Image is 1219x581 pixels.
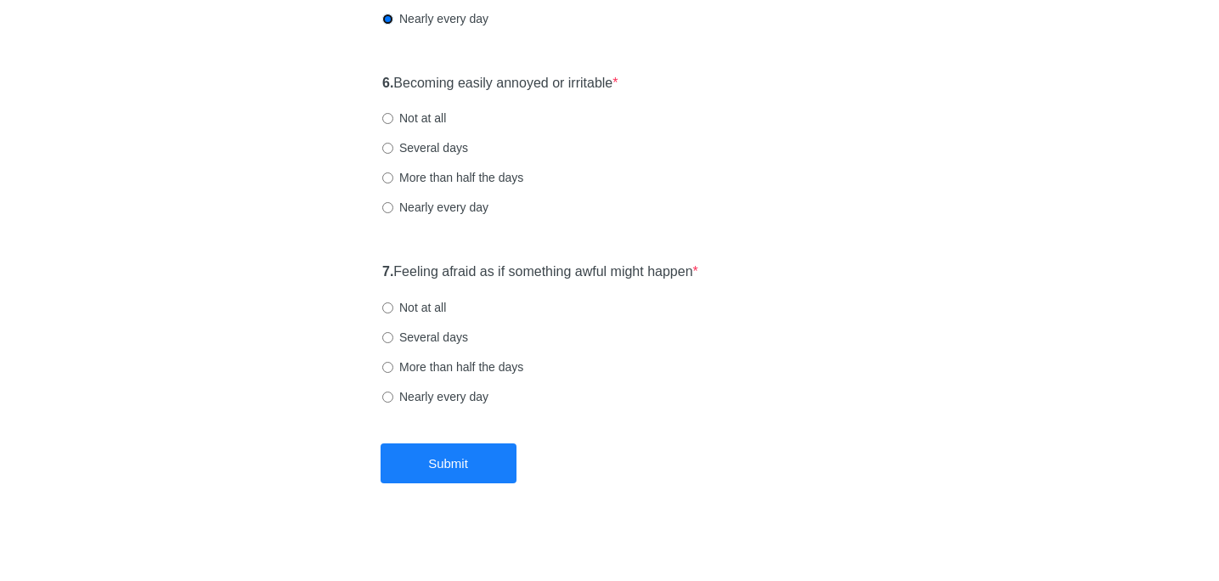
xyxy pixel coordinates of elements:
button: Submit [381,443,516,483]
strong: 6. [382,76,393,90]
label: Nearly every day [382,388,488,405]
label: Not at all [382,299,446,316]
input: Nearly every day [382,14,393,25]
label: Not at all [382,110,446,127]
input: Several days [382,332,393,343]
label: Becoming easily annoyed or irritable [382,74,618,93]
label: Several days [382,139,468,156]
input: Nearly every day [382,202,393,213]
label: More than half the days [382,169,523,186]
input: More than half the days [382,172,393,183]
input: More than half the days [382,362,393,373]
label: Nearly every day [382,199,488,216]
input: Several days [382,143,393,154]
input: Not at all [382,113,393,124]
label: More than half the days [382,358,523,375]
input: Not at all [382,302,393,313]
label: Nearly every day [382,10,488,27]
label: Feeling afraid as if something awful might happen [382,262,698,282]
input: Nearly every day [382,392,393,403]
label: Several days [382,329,468,346]
strong: 7. [382,264,393,279]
